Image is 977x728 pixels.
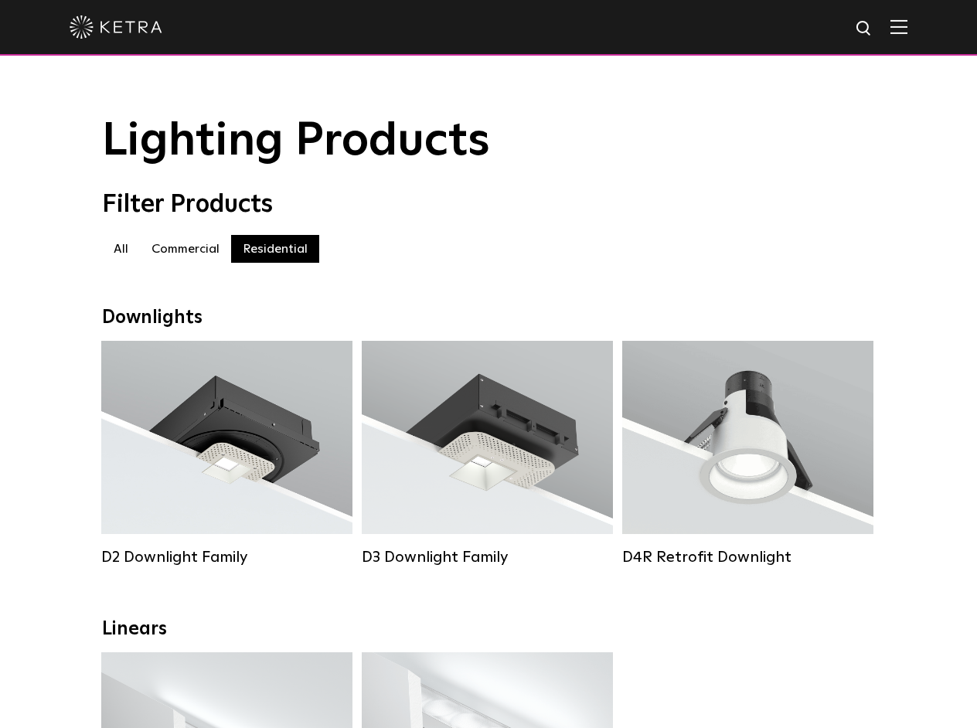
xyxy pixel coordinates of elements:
div: D3 Downlight Family [362,548,613,566]
label: All [102,235,140,263]
label: Commercial [140,235,231,263]
div: D2 Downlight Family [101,548,352,566]
a: D4R Retrofit Downlight Lumen Output:800Colors:White / BlackBeam Angles:15° / 25° / 40° / 60°Watta... [622,341,873,566]
img: search icon [855,19,874,39]
a: D2 Downlight Family Lumen Output:1200Colors:White / Black / Gloss Black / Silver / Bronze / Silve... [101,341,352,566]
div: D4R Retrofit Downlight [622,548,873,566]
div: Filter Products [102,190,875,219]
div: Downlights [102,307,875,329]
img: Hamburger%20Nav.svg [890,19,907,34]
span: Lighting Products [102,118,490,165]
div: Linears [102,618,875,641]
img: ketra-logo-2019-white [70,15,162,39]
label: Residential [231,235,319,263]
a: D3 Downlight Family Lumen Output:700 / 900 / 1100Colors:White / Black / Silver / Bronze / Paintab... [362,341,613,566]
